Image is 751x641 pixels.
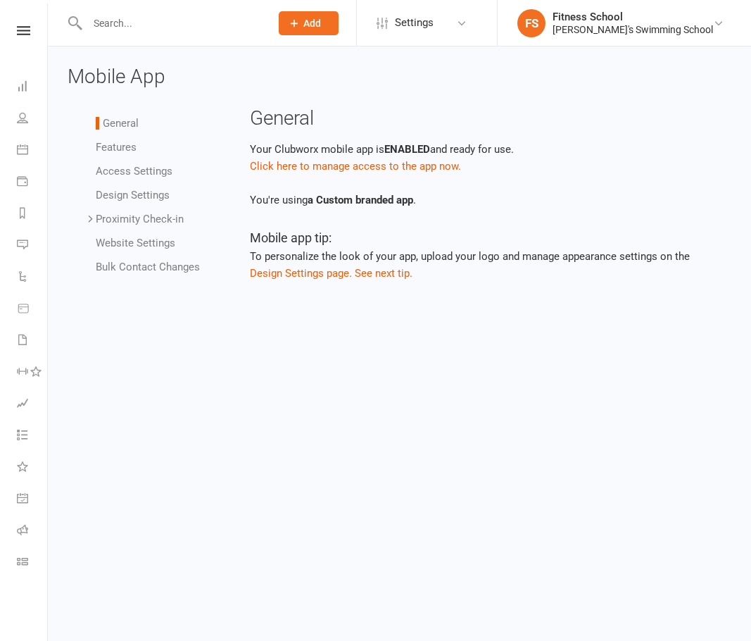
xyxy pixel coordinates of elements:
[96,237,175,249] a: Website Settings
[553,11,713,23] div: Fitness School
[384,143,430,156] strong: ENABLED
[17,516,49,547] a: Roll call kiosk mode
[96,117,139,130] a: General
[17,72,49,104] a: Dashboard
[96,189,170,201] a: Design Settings
[17,484,49,516] a: General attendance kiosk mode
[17,294,49,325] a: Product Sales
[250,141,720,209] div: You're using .
[17,547,49,579] a: Class kiosk mode
[279,11,339,35] button: Add
[96,213,184,225] a: Proximity Check-in
[250,158,461,175] button: Click here to manage access to the app now.
[17,167,49,199] a: Payments
[83,13,260,33] input: Search...
[17,199,49,230] a: Reports
[303,18,321,29] span: Add
[250,228,720,249] h5: Mobile app tip:
[308,194,413,206] strong: a Custom branded app
[17,389,49,421] a: Assessments
[96,141,137,154] a: Features
[250,250,690,280] span: To personalize the look of your app, upload your logo and manage appearance settings on the
[553,23,713,36] div: [PERSON_NAME]'s Swimming School
[68,66,731,88] h3: Mobile App
[96,165,172,178] a: Access Settings
[395,7,434,39] span: Settings
[517,9,545,37] div: FS
[17,135,49,167] a: Calendar
[355,265,412,282] button: See next tip.
[250,143,514,156] span: Your Clubworx mobile app is and ready for use.
[17,104,49,135] a: People
[17,452,49,484] a: What's New
[250,265,352,282] button: Design Settings page.
[96,261,200,273] a: Bulk Contact Changes
[250,108,720,130] h3: General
